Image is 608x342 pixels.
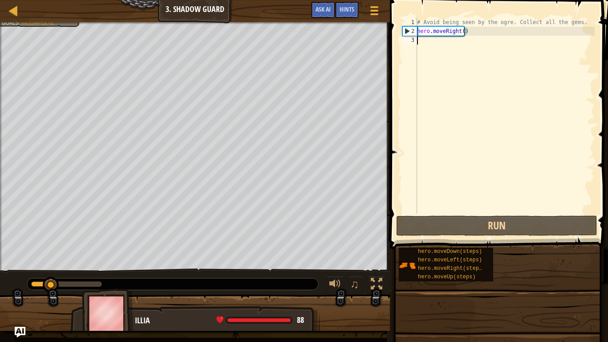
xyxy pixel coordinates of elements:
[340,5,354,13] span: Hints
[311,2,335,18] button: Ask AI
[82,289,134,338] img: thang_avatar_frame.png
[363,2,385,23] button: Show game menu
[316,5,331,13] span: Ask AI
[297,314,304,326] span: 88
[402,18,417,27] div: 1
[418,257,482,263] span: hero.moveLeft(steps)
[216,316,304,324] div: health: 88 / 88
[418,265,485,272] span: hero.moveRight(steps)
[403,27,417,36] div: 2
[402,36,417,45] div: 3
[15,327,25,338] button: Ask AI
[135,315,311,326] div: Illia
[399,257,416,274] img: portrait.png
[418,274,476,280] span: hero.moveUp(steps)
[418,248,482,255] span: hero.moveDown(steps)
[368,276,385,294] button: Toggle fullscreen
[350,277,359,291] span: ♫
[326,276,344,294] button: Adjust volume
[396,216,597,236] button: Run
[349,276,364,294] button: ♫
